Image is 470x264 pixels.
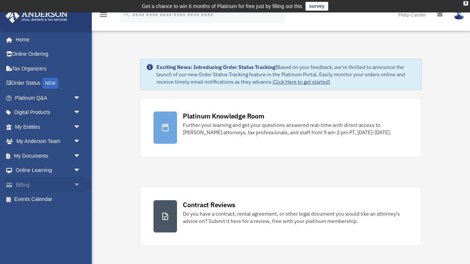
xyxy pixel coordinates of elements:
[5,134,92,149] a: My Anderson Teamarrow_drop_down
[5,148,92,163] a: My Documentsarrow_drop_down
[156,64,277,70] strong: Exciting News: Introducing Order Status Tracking!
[73,177,88,192] span: arrow_drop_down
[5,91,92,105] a: Platinum Q&Aarrow_drop_down
[3,9,70,23] img: Anderson Advisors Platinum Portal
[463,1,468,5] div: close
[99,10,108,19] i: menu
[183,210,408,225] div: Do you have a contract, rental agreement, or other legal document you would like an attorney's ad...
[123,10,131,18] i: search
[156,63,416,85] div: Based on your feedback, we're thrilled to announce the launch of our new Order Status Tracking fe...
[5,120,92,134] a: My Entitiesarrow_drop_down
[305,2,328,11] a: survey
[142,2,302,11] div: Get a chance to win 6 months of Platinum for free just by filling out this
[73,120,88,135] span: arrow_drop_down
[5,163,92,178] a: Online Learningarrow_drop_down
[5,32,88,47] a: Home
[5,47,92,62] a: Online Ordering
[5,61,92,76] a: Tax Organizers
[453,9,464,20] img: User Pic
[183,200,235,209] div: Contract Reviews
[273,78,330,85] a: Click Here to get started!
[42,78,58,89] div: NEW
[73,91,88,106] span: arrow_drop_down
[5,76,92,91] a: Order StatusNEW
[73,163,88,178] span: arrow_drop_down
[183,121,408,136] div: Further your learning and get your questions answered real-time with direct access to [PERSON_NAM...
[5,177,92,192] a: Billingarrow_drop_down
[73,134,88,149] span: arrow_drop_down
[5,105,92,120] a: Digital Productsarrow_drop_down
[73,148,88,164] span: arrow_drop_down
[140,98,422,157] a: Platinum Knowledge Room Further your learning and get your questions answered real-time with dire...
[99,13,108,19] a: menu
[5,192,92,207] a: Events Calendar
[73,105,88,120] span: arrow_drop_down
[183,111,264,121] div: Platinum Knowledge Room
[140,187,422,246] a: Contract Reviews Do you have a contract, rental agreement, or other legal document you would like...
